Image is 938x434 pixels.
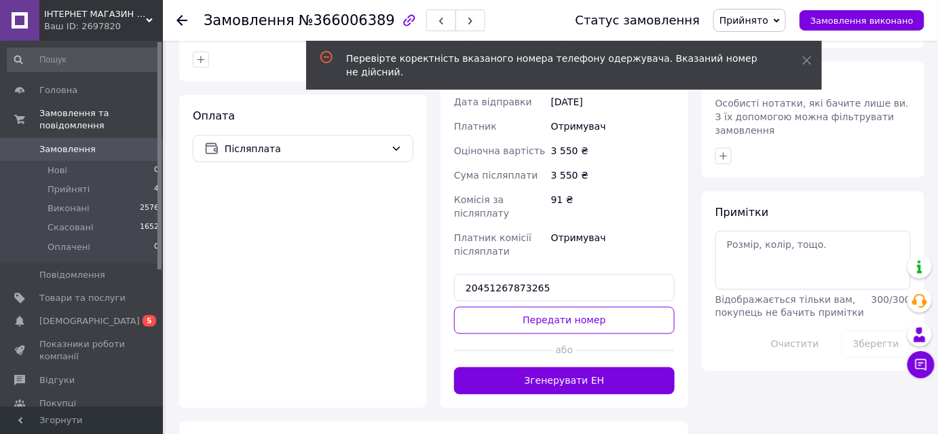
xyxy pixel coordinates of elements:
div: 3 550 ₴ [548,163,677,187]
span: або [553,344,576,357]
div: Статус замовлення [576,14,700,27]
span: Нові [48,164,67,177]
span: Оціночна вартість [454,145,545,156]
span: Дата відправки [454,96,532,107]
span: 4 [154,183,159,196]
div: 91 ₴ [548,187,677,225]
span: 5 [143,315,156,327]
div: Повернутися назад [176,14,187,27]
span: Виконані [48,202,90,215]
span: Прийнято [719,15,768,26]
span: Платник [454,121,497,132]
span: Комісія за післяплату [454,194,509,219]
span: Покупці [39,397,76,410]
button: Передати номер [454,307,675,334]
span: 1652 [140,221,159,234]
span: Примітки [715,206,768,219]
div: Ваш ID: 2697820 [44,20,163,33]
span: Головна [39,84,77,96]
span: 0 [154,164,159,177]
span: Скасовані [48,221,94,234]
span: [DEMOGRAPHIC_DATA] [39,315,140,327]
span: Оплачені [48,241,90,253]
span: Оплата [193,109,235,122]
span: Товари та послуги [39,292,126,304]
span: 0 [154,241,159,253]
span: Замовлення виконано [810,16,914,26]
span: Особисті нотатки, які бачите лише ви. З їх допомогою можна фільтрувати замовлення [715,98,909,136]
span: Відгуки [39,374,75,386]
input: Пошук [7,48,160,72]
span: Повідомлення [39,269,105,281]
span: Відображається тільки вам, покупець не бачить примітки [715,294,864,319]
div: Отримувач [548,114,677,139]
span: Післяплата [225,141,386,156]
span: Замовлення [39,143,96,156]
span: Замовлення [204,12,295,29]
span: Показники роботи компанії [39,338,126,363]
button: Замовлення виконано [800,10,924,31]
span: Прийняті [48,183,90,196]
button: Згенерувати ЕН [454,367,675,395]
input: Номер експрес-накладної [454,274,675,302]
span: 2576 [140,202,159,215]
span: ІНТЕРНЕТ МАГАЗИН AnaSol-Style [44,8,146,20]
span: Сума післяплати [454,170,538,181]
span: №366006389 [299,12,395,29]
div: Перевірте коректність вказаного номера телефону одержувача. Вказаний номер не дійсний. [346,52,768,79]
span: 300 / 300 [871,294,911,305]
div: Отримувач [548,225,677,264]
span: Платник комісії післяплати [454,232,531,257]
span: Замовлення та повідомлення [39,107,163,132]
button: Чат з покупцем [907,351,935,378]
div: 3 550 ₴ [548,139,677,163]
div: [DATE] [548,90,677,114]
